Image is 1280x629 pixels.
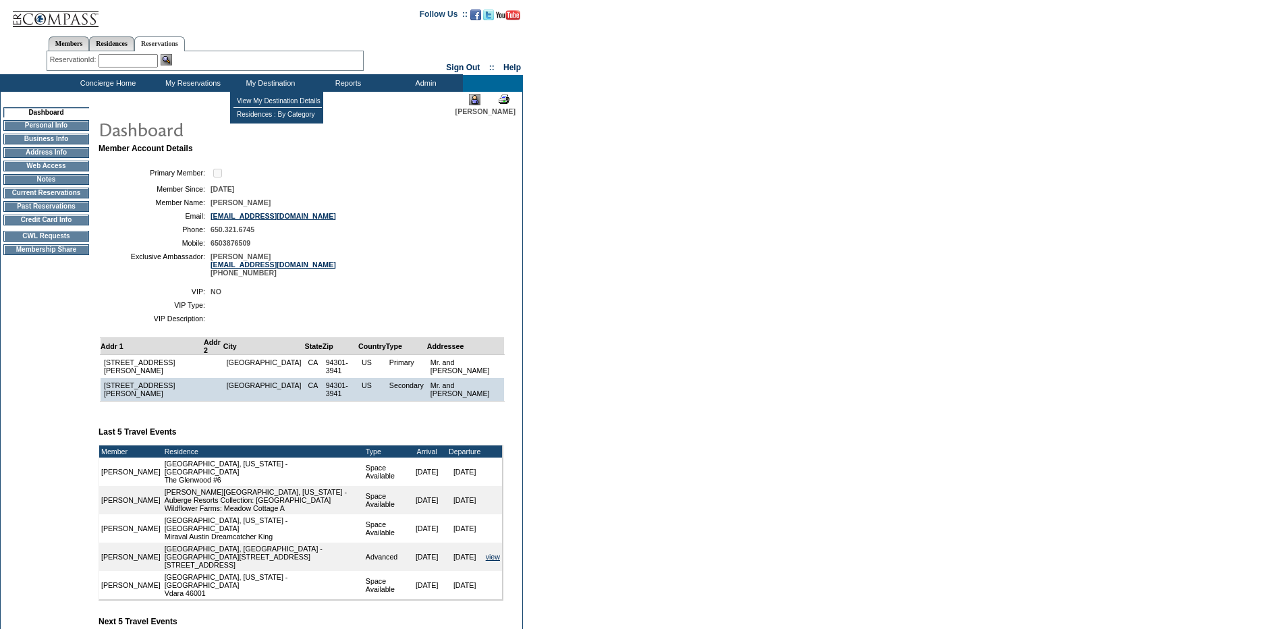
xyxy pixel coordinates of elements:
[211,261,336,269] a: [EMAIL_ADDRESS][DOMAIN_NAME]
[385,75,463,92] td: Admin
[104,301,205,309] td: VIP Type:
[223,354,305,378] td: [GEOGRAPHIC_DATA]
[3,174,89,185] td: Notes
[101,337,204,354] td: Addr 1
[163,445,364,458] td: Residence
[211,198,271,207] span: [PERSON_NAME]
[99,543,163,571] td: [PERSON_NAME]
[364,445,408,458] td: Type
[427,354,505,378] td: Mr. and [PERSON_NAME]
[99,144,193,153] b: Member Account Details
[358,337,386,354] td: Country
[408,486,446,514] td: [DATE]
[305,354,323,378] td: CA
[446,458,484,486] td: [DATE]
[446,571,484,599] td: [DATE]
[104,185,205,193] td: Member Since:
[499,94,509,104] img: Print Dashboard
[163,458,364,486] td: [GEOGRAPHIC_DATA], [US_STATE] - [GEOGRAPHIC_DATA] The Glenwood #6
[233,108,322,121] td: Residences : By Category
[3,147,89,158] td: Address Info
[223,378,305,402] td: [GEOGRAPHIC_DATA]
[486,553,500,561] a: view
[408,514,446,543] td: [DATE]
[99,617,177,626] b: Next 5 Travel Events
[305,337,323,354] td: State
[3,244,89,255] td: Membership Share
[89,36,134,51] a: Residences
[60,75,152,92] td: Concierge Home
[483,9,494,20] img: Follow us on Twitter
[211,288,221,296] span: NO
[211,252,336,277] span: [PERSON_NAME] [PHONE_NUMBER]
[104,167,205,180] td: Primary Member:
[211,239,250,247] span: 6503876509
[489,63,495,72] span: ::
[446,445,484,458] td: Departure
[233,94,322,108] td: View My Destination Details
[446,486,484,514] td: [DATE]
[99,427,176,437] b: Last 5 Travel Events
[358,354,386,378] td: US
[3,215,89,225] td: Credit Card Info
[358,378,386,402] td: US
[305,378,323,402] td: CA
[211,212,336,220] a: [EMAIL_ADDRESS][DOMAIN_NAME]
[104,212,205,220] td: Email:
[211,225,254,234] span: 650.321.6745
[211,185,234,193] span: [DATE]
[104,314,205,323] td: VIP Description:
[446,543,484,571] td: [DATE]
[323,337,358,354] td: Zip
[161,54,172,65] img: Reservation Search
[446,514,484,543] td: [DATE]
[364,571,408,599] td: Space Available
[163,571,364,599] td: [GEOGRAPHIC_DATA], [US_STATE] - [GEOGRAPHIC_DATA] Vdara 46001
[364,543,408,571] td: Advanced
[364,514,408,543] td: Space Available
[104,198,205,207] td: Member Name:
[99,445,163,458] td: Member
[104,288,205,296] td: VIP:
[3,120,89,131] td: Personal Info
[3,107,89,117] td: Dashboard
[99,571,163,599] td: [PERSON_NAME]
[470,13,481,22] a: Become our fan on Facebook
[364,486,408,514] td: Space Available
[104,225,205,234] td: Phone:
[204,337,223,354] td: Addr 2
[469,94,480,105] img: Impersonate
[3,231,89,242] td: CWL Requests
[104,252,205,277] td: Exclusive Ambassador:
[483,13,494,22] a: Follow us on Twitter
[427,337,505,354] td: Addressee
[49,36,90,51] a: Members
[98,115,368,142] img: pgTtlDashboard.gif
[50,54,99,65] div: ReservationId:
[3,134,89,144] td: Business Info
[3,188,89,198] td: Current Reservations
[496,13,520,22] a: Subscribe to our YouTube Channel
[408,445,446,458] td: Arrival
[3,161,89,171] td: Web Access
[408,543,446,571] td: [DATE]
[134,36,185,51] a: Reservations
[104,239,205,247] td: Mobile:
[99,486,163,514] td: [PERSON_NAME]
[386,354,427,378] td: Primary
[101,378,204,402] td: [STREET_ADDRESS][PERSON_NAME]
[223,337,305,354] td: City
[408,458,446,486] td: [DATE]
[308,75,385,92] td: Reports
[427,378,505,402] td: Mr. and [PERSON_NAME]
[420,8,468,24] td: Follow Us ::
[503,63,521,72] a: Help
[163,486,364,514] td: [PERSON_NAME][GEOGRAPHIC_DATA], [US_STATE] - Auberge Resorts Collection: [GEOGRAPHIC_DATA] Wildfl...
[408,571,446,599] td: [DATE]
[496,10,520,20] img: Subscribe to our YouTube Channel
[163,543,364,571] td: [GEOGRAPHIC_DATA], [GEOGRAPHIC_DATA] - [GEOGRAPHIC_DATA][STREET_ADDRESS] [STREET_ADDRESS]
[470,9,481,20] img: Become our fan on Facebook
[386,378,427,402] td: Secondary
[455,107,516,115] span: [PERSON_NAME]
[230,75,308,92] td: My Destination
